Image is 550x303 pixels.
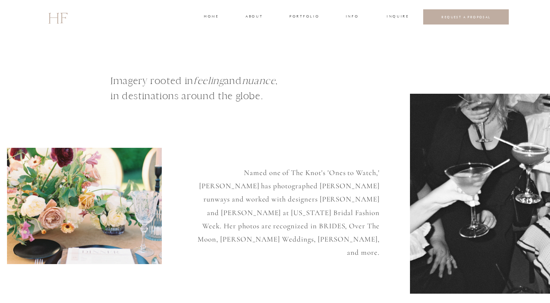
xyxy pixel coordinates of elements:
a: about [245,14,262,21]
a: HF [48,6,67,28]
i: feeling [193,75,224,87]
a: REQUEST A PROPOSAL [429,15,503,19]
p: Named one of The Knot's 'Ones to Watch,' [PERSON_NAME] has photographed [PERSON_NAME] runways and... [191,166,380,246]
a: home [204,14,218,21]
a: portfolio [289,14,319,21]
a: INQUIRE [387,14,408,21]
a: INFO [345,14,359,21]
i: nuance [242,75,276,87]
h1: Imagery rooted in and , in destinations around the globe. [110,73,321,114]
